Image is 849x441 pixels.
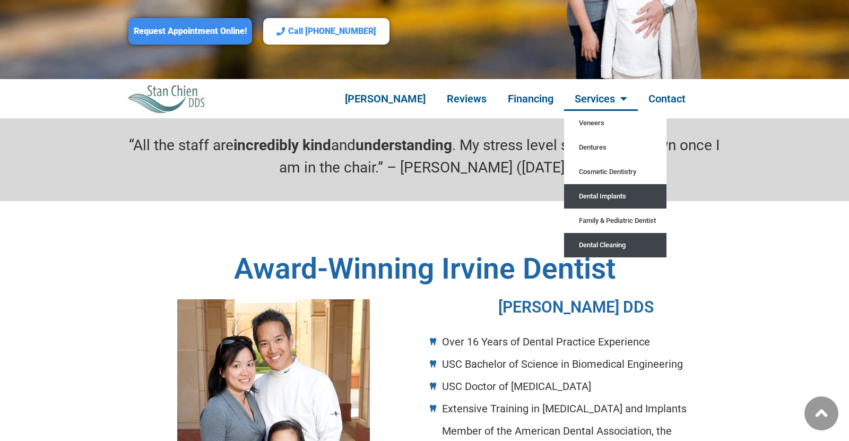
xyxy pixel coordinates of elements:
[288,26,376,37] span: Call [PHONE_NUMBER]
[122,134,727,179] p: “All the staff are and . My stress level starts to go down once I am in the chair.” – [PERSON_NAM...
[127,84,206,113] img: Stan Chien DDS Best Irvine Dentist Logo
[564,233,666,257] a: Dental Cleaning
[439,378,591,394] span: USC Doctor of [MEDICAL_DATA]
[356,136,452,154] strong: understanding
[439,401,687,417] span: Extensive Training in [MEDICAL_DATA] and Implants
[134,26,247,37] span: Request Appointment Online!
[439,356,683,372] span: USC Bachelor of Science in Biomedical Engineering
[430,299,722,315] h3: [PERSON_NAME] DDS
[564,160,666,184] a: Cosmetic Dentistry
[334,87,436,111] a: [PERSON_NAME]
[564,135,666,160] a: Dentures
[564,184,666,209] a: Dental Implants
[439,334,650,350] span: Over 16 Years of Dental Practice Experience
[122,254,727,283] h2: Award-Winning Irvine Dentist
[564,111,666,135] a: Veneers
[263,18,389,45] a: Call [PHONE_NUMBER]
[436,87,497,111] a: Reviews
[309,87,722,111] nav: Menu
[233,136,331,154] strong: incredibly kind
[497,87,564,111] a: Financing
[638,87,696,111] a: Contact
[564,209,666,233] a: Family & Pediatric Dentist
[128,18,252,45] a: Request Appointment Online!
[564,87,638,111] a: Services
